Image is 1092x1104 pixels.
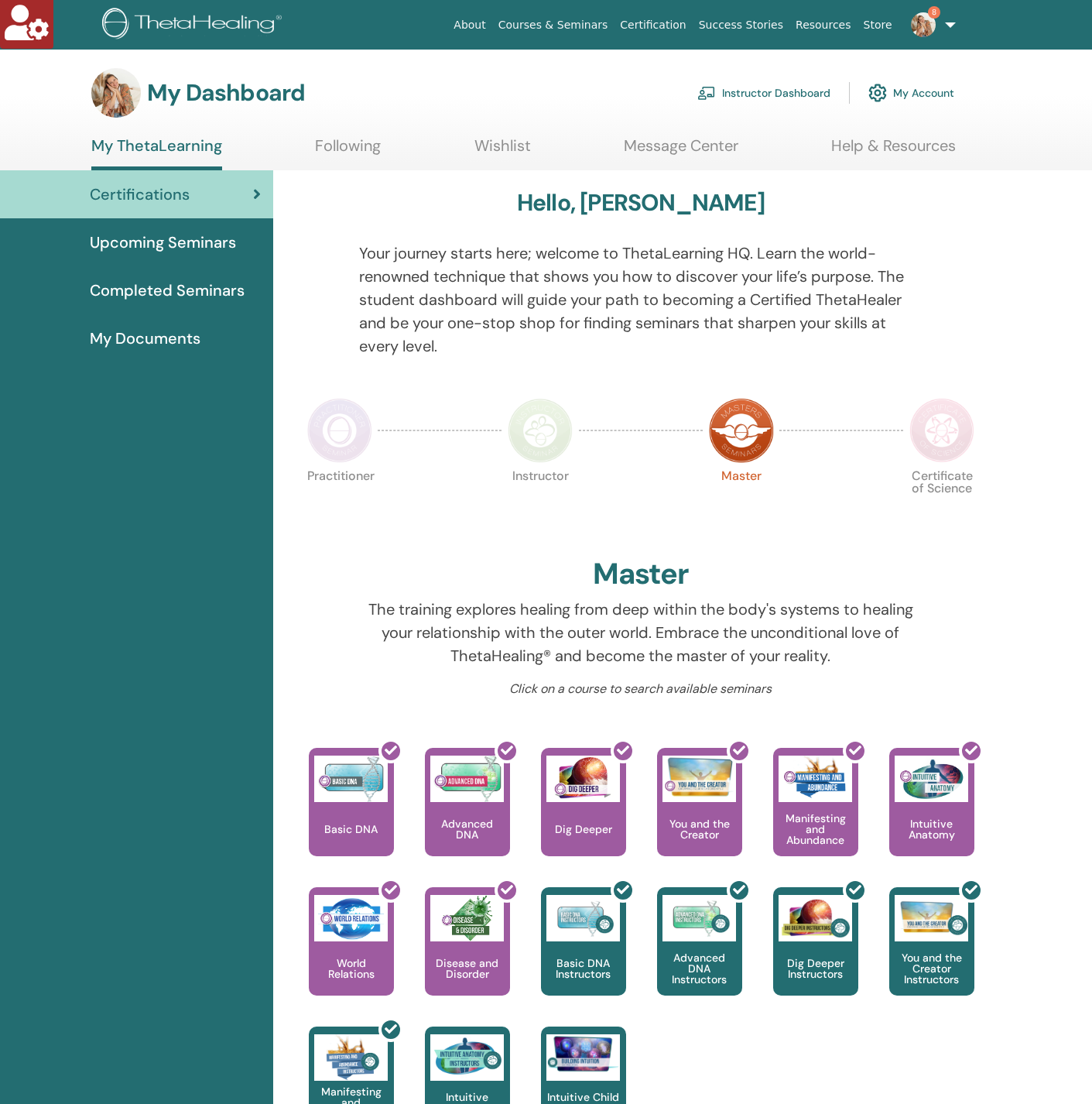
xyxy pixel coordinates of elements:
p: Manifesting and Abundance [773,813,858,845]
a: You and the Creator Instructors You and the Creator Instructors [889,887,974,1027]
a: Basic DNA Instructors Basic DNA Instructors [541,887,626,1027]
a: My Account [868,76,954,110]
img: Advanced DNA Instructors [662,895,736,941]
p: World Relations [309,958,394,979]
p: Advanced DNA Instructors [657,952,742,985]
p: Disease and Disorder [425,958,510,979]
a: World Relations World Relations [309,887,394,1027]
img: Instructor [508,398,573,463]
a: Disease and Disorder Disease and Disorder [425,887,510,1027]
a: Advanced DNA Instructors Advanced DNA Instructors [657,887,742,1027]
img: You and the Creator Instructors [895,895,968,941]
img: Intuitive Anatomy Instructors [430,1034,504,1081]
img: Master [709,398,774,463]
p: Dig Deeper [549,824,618,835]
h2: Master [593,557,689,592]
p: Advanced DNA [425,818,510,840]
span: 8 [928,6,940,19]
a: Basic DNA Basic DNA [309,748,394,887]
img: Basic DNA Instructors [546,895,620,941]
a: My ThetaLearning [91,136,222,170]
p: You and the Creator Instructors [889,952,974,985]
p: Intuitive Anatomy [889,818,974,840]
h3: Hello, [PERSON_NAME] [517,189,765,217]
a: Help & Resources [831,136,956,166]
a: Certification [614,11,692,39]
a: Store [858,11,899,39]
img: Advanced DNA [430,756,504,802]
p: Master [709,470,774,535]
p: Instructor [508,470,573,535]
img: Practitioner [307,398,372,463]
a: Courses & Seminars [492,11,614,39]
img: Certificate of Science [909,398,974,463]
img: Intuitive Anatomy [895,756,968,802]
img: World Relations [314,895,388,941]
img: chalkboard-teacher.svg [697,86,716,100]
a: Message Center [624,136,738,166]
p: The training explores healing from deep within the body's systems to healing your relationship wi... [359,598,922,667]
img: Intuitive Child In Me Instructors [546,1034,620,1072]
a: Wishlist [474,136,531,166]
img: You and the Creator [662,756,736,798]
h3: My Dashboard [147,79,305,107]
p: Practitioner [307,470,372,535]
a: Advanced DNA Advanced DNA [425,748,510,887]
img: Manifesting and Abundance Instructors [314,1034,388,1081]
p: Dig Deeper Instructors [773,958,858,979]
span: Completed Seminars [90,279,245,302]
a: Success Stories [693,11,789,39]
span: Certifications [90,183,190,206]
a: Dig Deeper Dig Deeper [541,748,626,887]
img: logo.png [102,8,287,43]
img: Manifesting and Abundance [779,756,852,802]
a: Instructor Dashboard [697,76,830,110]
a: Intuitive Anatomy Intuitive Anatomy [889,748,974,887]
img: default.jpg [911,12,936,37]
a: Dig Deeper Instructors Dig Deeper Instructors [773,887,858,1027]
p: You and the Creator [657,818,742,840]
a: You and the Creator You and the Creator [657,748,742,887]
a: Manifesting and Abundance Manifesting and Abundance [773,748,858,887]
img: Dig Deeper [546,756,620,802]
img: cog.svg [868,80,887,106]
img: default.jpg [91,68,141,118]
a: Following [315,136,381,166]
span: Upcoming Seminars [90,231,236,254]
span: My Documents [90,327,200,350]
a: Resources [789,11,858,39]
p: Your journey starts here; welcome to ThetaLearning HQ. Learn the world-renowned technique that sh... [359,242,922,358]
a: About [447,11,491,39]
p: Certificate of Science [909,470,974,535]
img: Basic DNA [314,756,388,802]
img: Disease and Disorder [430,895,504,941]
img: Dig Deeper Instructors [779,895,852,941]
p: Click on a course to search available seminars [359,680,922,698]
p: Basic DNA Instructors [541,958,626,979]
